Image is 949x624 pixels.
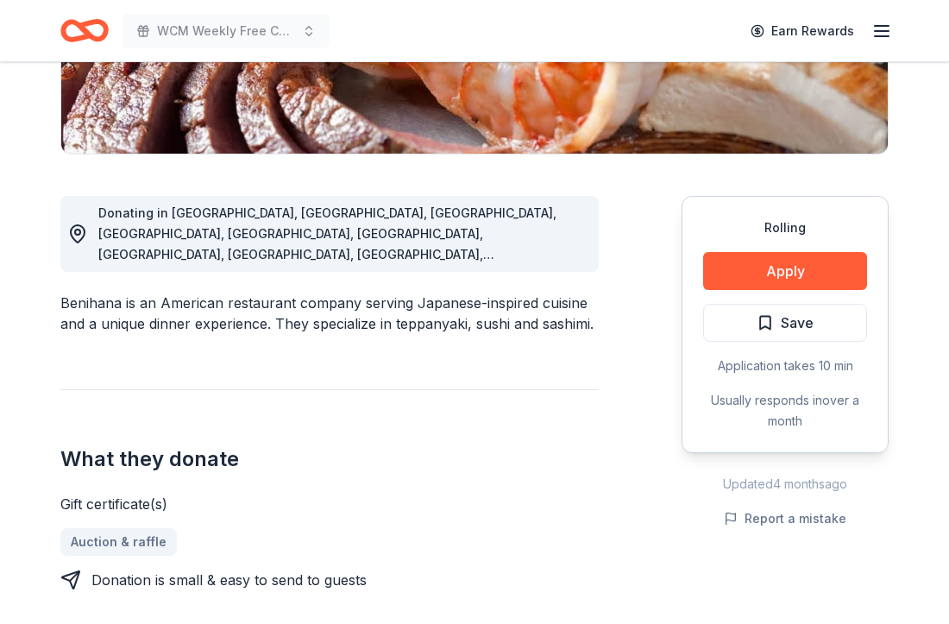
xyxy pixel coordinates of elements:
div: Benihana is an American restaurant company serving Japanese-inspired cuisine and a unique dinner ... [60,293,599,334]
div: Updated 4 months ago [682,474,889,495]
div: Gift certificate(s) [60,494,599,514]
span: Save [781,312,814,334]
h2: What they donate [60,445,599,473]
button: Apply [703,252,867,290]
span: Donating in [GEOGRAPHIC_DATA], [GEOGRAPHIC_DATA], [GEOGRAPHIC_DATA], [GEOGRAPHIC_DATA], [GEOGRAPH... [98,205,556,386]
div: Donation is small & easy to send to guests [91,570,367,590]
span: WCM Weekly Free Community Bingo [GEOGRAPHIC_DATA] [US_STATE] [157,21,295,41]
button: Save [703,304,867,342]
div: Usually responds in over a month [703,390,867,432]
a: Earn Rewards [740,16,864,47]
div: Application takes 10 min [703,356,867,376]
button: WCM Weekly Free Community Bingo [GEOGRAPHIC_DATA] [US_STATE] [123,14,330,48]
a: Auction & raffle [60,528,177,556]
div: Rolling [703,217,867,238]
a: Home [60,10,109,51]
button: Report a mistake [724,508,846,529]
